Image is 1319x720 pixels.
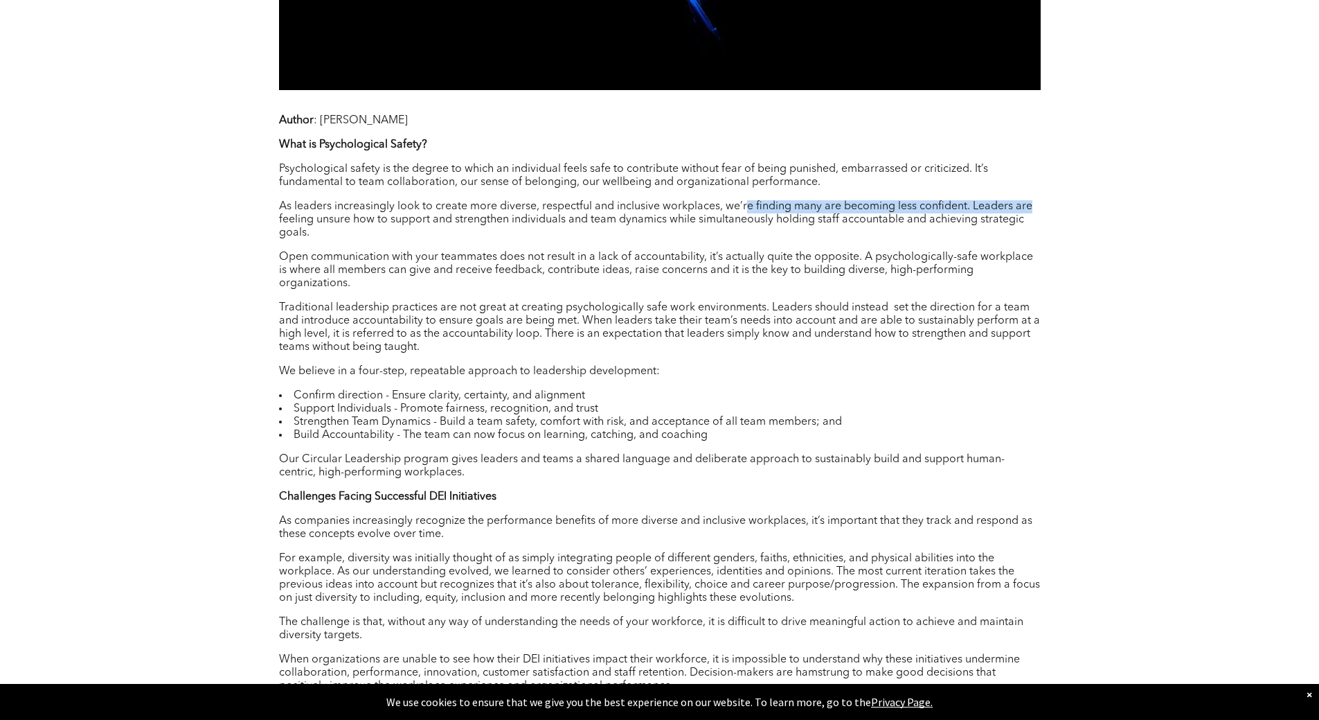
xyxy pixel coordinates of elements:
p: : [PERSON_NAME] [279,114,1041,128]
p: For example, diversity was initially thought of as simply integrating people of different genders... [279,552,1041,605]
p: Traditional leadership practices are not great at creating psychologically safe work environments... [279,301,1041,354]
li: Confirm direction - Ensure clarity, certainty, and alignment [279,389,1041,403]
p: When organizations are unable to see how their DEI initiatives impact their workforce, it is impo... [279,653,1041,693]
p: Psychological safety is the degree to which an individual feels safe to contribute without fear o... [279,163,1041,189]
div: Dismiss notification [1307,687,1312,701]
b: What is Psychological Safety? [279,139,427,150]
p: As leaders increasingly look to create more diverse, respectful and inclusive workplaces, we’re f... [279,200,1041,240]
p: Open communication with your teammates does not result in a lack of accountability, it’s actually... [279,251,1041,290]
b: Author [279,115,314,126]
p: Our Circular Leadership program gives leaders and teams a shared language and deliberate approach... [279,453,1041,480]
li: Support Individuals - Promote fairness, recognition, and trust [279,403,1041,416]
p: The challenge is that, without any way of understanding the needs of your workforce, it is diffic... [279,616,1041,642]
a: Privacy Page. [871,695,933,709]
p: As companies increasingly recognize the performance benefits of more diverse and inclusive workpl... [279,515,1041,541]
li: Build Accountability - The team can now focus on learning, catching, and coaching [279,429,1041,442]
b: Challenges Facing Successful DEI Initiatives [279,491,496,502]
li: Strengthen Team Dynamics - Build a team safety, comfort with risk, and acceptance of all team mem... [279,416,1041,429]
p: We believe in a four-step, repeatable approach to leadership development: [279,365,1041,378]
